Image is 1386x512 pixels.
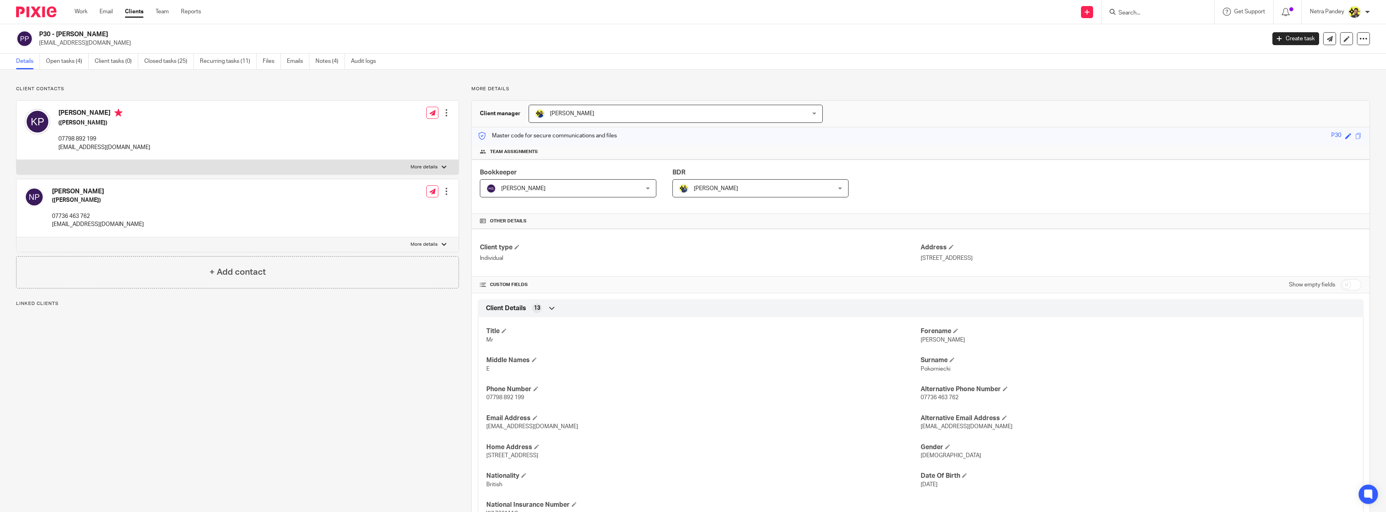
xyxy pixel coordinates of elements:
[480,169,517,176] span: Bookkeeper
[25,187,44,207] img: svg%3E
[486,304,526,313] span: Client Details
[181,8,201,16] a: Reports
[694,186,738,191] span: [PERSON_NAME]
[486,414,921,423] h4: Email Address
[486,385,921,394] h4: Phone Number
[921,482,938,487] span: [DATE]
[1289,281,1335,289] label: Show empty fields
[672,169,685,176] span: BDR
[52,220,144,228] p: [EMAIL_ADDRESS][DOMAIN_NAME]
[1272,32,1319,45] a: Create task
[480,254,921,262] p: Individual
[58,119,150,127] h5: ([PERSON_NAME])
[921,356,1355,365] h4: Surname
[486,443,921,452] h4: Home Address
[39,30,1016,39] h2: P30 - [PERSON_NAME]
[114,109,122,117] i: Primary
[156,8,169,16] a: Team
[16,30,33,47] img: svg%3E
[921,472,1355,480] h4: Date Of Birth
[486,337,493,343] span: Mr
[480,282,921,288] h4: CUSTOM FIELDS
[480,110,521,118] h3: Client manager
[534,304,540,312] span: 13
[16,6,56,17] img: Pixie
[144,54,194,69] a: Closed tasks (25)
[486,424,578,429] span: [EMAIL_ADDRESS][DOMAIN_NAME]
[921,395,959,400] span: 07736 463 762
[411,164,438,170] p: More details
[210,266,266,278] h4: + Add contact
[1331,131,1341,141] div: P30
[501,186,546,191] span: [PERSON_NAME]
[100,8,113,16] a: Email
[550,111,594,116] span: [PERSON_NAME]
[1348,6,1361,19] img: Netra-New-Starbridge-Yellow.jpg
[490,149,538,155] span: Team assignments
[486,453,538,458] span: [STREET_ADDRESS]
[921,385,1355,394] h4: Alternative Phone Number
[58,109,150,119] h4: [PERSON_NAME]
[52,212,144,220] p: 07736 463 762
[315,54,345,69] a: Notes (4)
[486,501,921,509] h4: National Insurance Number
[411,241,438,248] p: More details
[16,54,40,69] a: Details
[486,184,496,193] img: svg%3E
[58,143,150,151] p: [EMAIL_ADDRESS][DOMAIN_NAME]
[46,54,89,69] a: Open tasks (4)
[1310,8,1344,16] p: Netra Pandey
[921,443,1355,452] h4: Gender
[486,356,921,365] h4: Middle Names
[16,86,459,92] p: Client contacts
[1234,9,1265,15] span: Get Support
[75,8,87,16] a: Work
[490,218,527,224] span: Other details
[480,243,921,252] h4: Client type
[478,132,617,140] p: Master code for secure communications and files
[486,327,921,336] h4: Title
[200,54,257,69] a: Recurring tasks (11)
[351,54,382,69] a: Audit logs
[679,184,689,193] img: Dennis-Starbridge.jpg
[921,243,1361,252] h4: Address
[52,196,144,204] h5: ([PERSON_NAME])
[921,453,981,458] span: [DEMOGRAPHIC_DATA]
[921,254,1361,262] p: [STREET_ADDRESS]
[535,109,545,118] img: Bobo-Starbridge%201.jpg
[921,414,1355,423] h4: Alternative Email Address
[486,482,502,487] span: British
[39,39,1260,47] p: [EMAIL_ADDRESS][DOMAIN_NAME]
[25,109,50,135] img: svg%3E
[95,54,138,69] a: Client tasks (0)
[52,187,144,196] h4: [PERSON_NAME]
[125,8,143,16] a: Clients
[486,395,524,400] span: 07798 892 199
[921,366,950,372] span: Pokorniecki
[58,135,150,143] p: 07798 892 199
[921,424,1013,429] span: [EMAIL_ADDRESS][DOMAIN_NAME]
[471,86,1370,92] p: More details
[263,54,281,69] a: Files
[921,337,965,343] span: [PERSON_NAME]
[16,301,459,307] p: Linked clients
[486,366,490,372] span: E
[486,472,921,480] h4: Nationality
[287,54,309,69] a: Emails
[1118,10,1190,17] input: Search
[921,327,1355,336] h4: Forename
